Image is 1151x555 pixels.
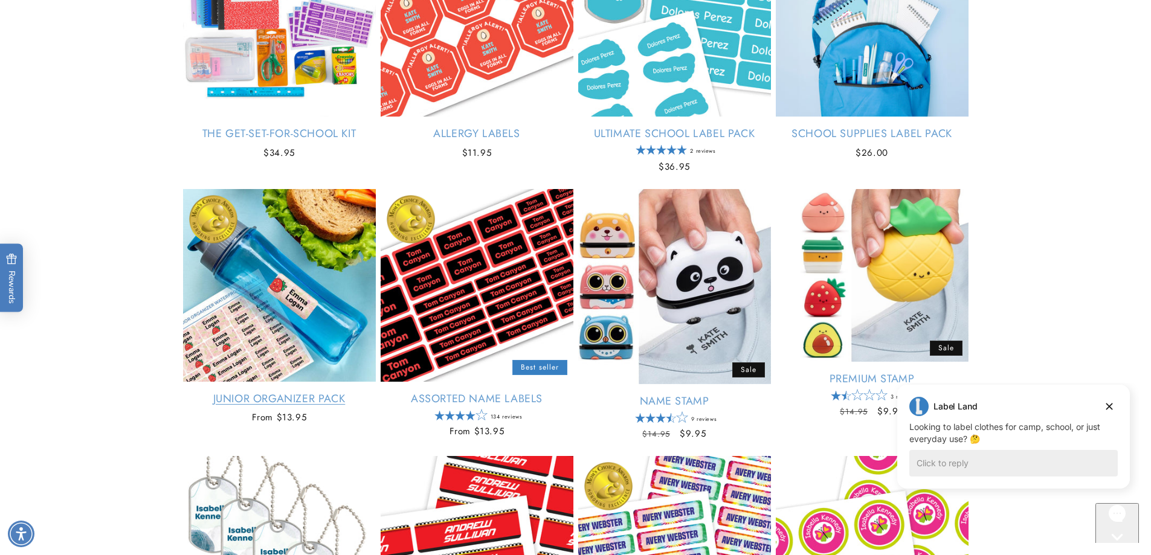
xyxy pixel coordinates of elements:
[578,394,771,408] a: Name Stamp
[776,372,969,386] a: Premium Stamp
[888,383,1139,507] iframe: To enrich screen reader interactions, please activate Accessibility in Grammarly extension settings
[1095,503,1139,543] iframe: Gorgias live chat messenger
[183,127,376,141] a: The Get-Set-for-School Kit
[381,392,573,406] a: Assorted Name Labels
[578,127,771,141] a: Ultimate School Label Pack
[183,392,376,406] a: Junior Organizer Pack
[6,253,18,303] span: Rewards
[776,127,969,141] a: School Supplies Label Pack
[8,521,34,547] div: Accessibility Menu
[381,127,573,141] a: Allergy Labels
